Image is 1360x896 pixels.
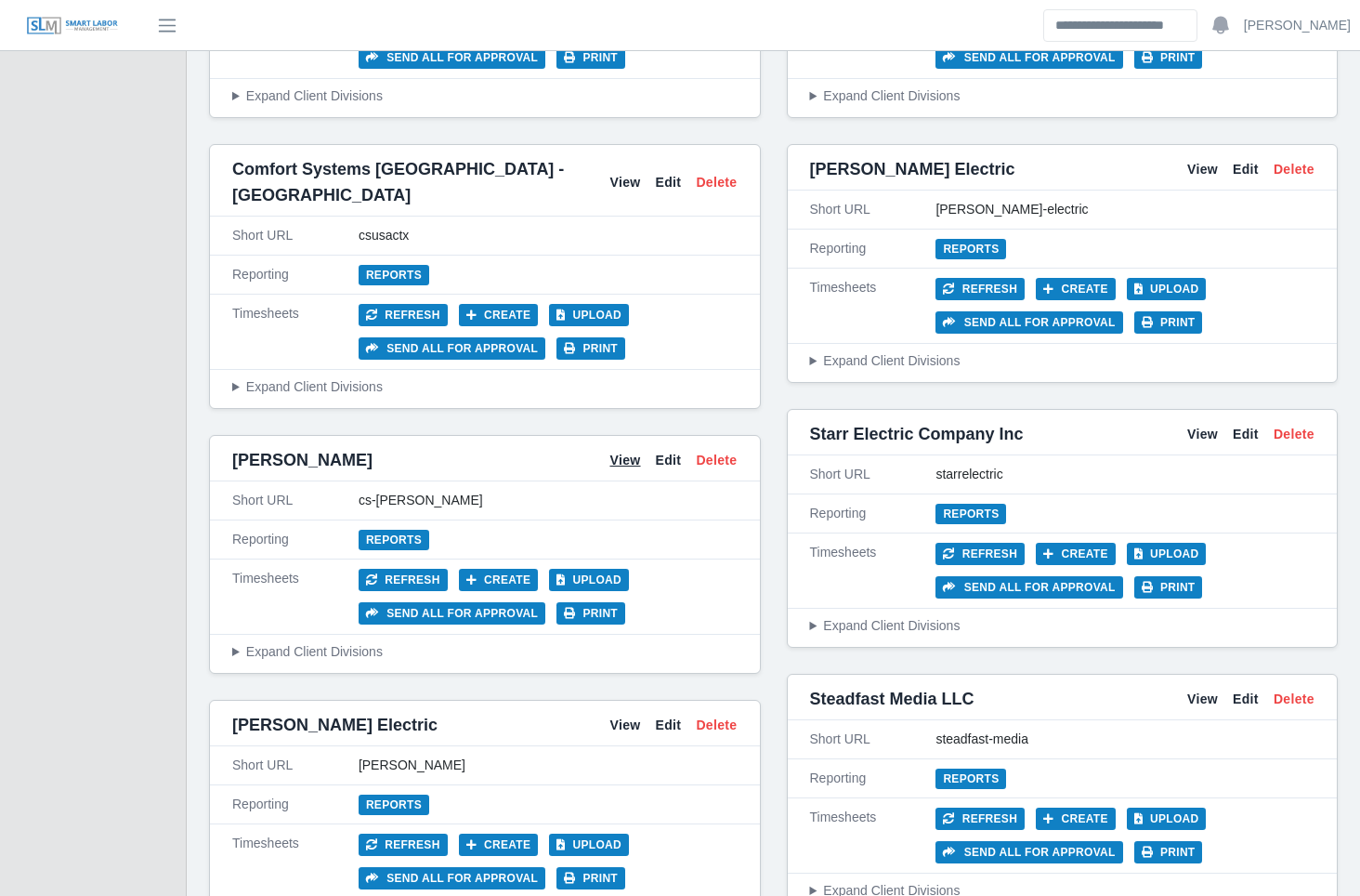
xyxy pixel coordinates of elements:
[359,834,448,856] button: Refresh
[935,46,1122,69] button: Send all for approval
[935,808,1025,830] button: Refresh
[26,16,119,36] img: SLM Logo
[810,200,936,219] div: Short URL
[359,46,545,69] button: Send all for approval
[810,730,936,749] div: Short URL
[359,226,738,245] div: csusactx
[359,867,545,889] button: Send all for approval
[935,769,1006,789] a: Reports
[1244,16,1351,35] a: [PERSON_NAME]
[1036,808,1116,830] button: Create
[1233,425,1259,444] a: Edit
[1127,808,1207,830] button: Upload
[232,86,738,106] summary: Expand Client Divisions
[810,504,936,523] div: Reporting
[935,504,1006,524] a: Reports
[935,200,1314,219] div: [PERSON_NAME]-electric
[1127,543,1207,565] button: Upload
[359,491,738,510] div: cs-[PERSON_NAME]
[935,311,1122,334] button: Send all for approval
[359,304,448,326] button: Refresh
[459,304,539,326] button: Create
[459,834,539,856] button: Create
[232,756,359,775] div: Short URL
[1187,425,1218,444] a: View
[1233,160,1259,179] a: Edit
[232,712,438,738] span: [PERSON_NAME] Electric
[549,304,629,326] button: Upload
[232,834,359,889] div: Timesheets
[609,173,640,192] a: View
[232,491,359,510] div: Short URL
[1187,160,1218,179] a: View
[656,716,682,735] a: Edit
[549,569,629,591] button: Upload
[359,602,545,625] button: Send all for approval
[232,377,738,397] summary: Expand Client Divisions
[810,351,1315,371] summary: Expand Client Divisions
[232,156,609,208] span: Comfort Systems [GEOGRAPHIC_DATA] - [GEOGRAPHIC_DATA]
[810,808,936,863] div: Timesheets
[1134,311,1203,334] button: Print
[1274,425,1314,444] a: Delete
[556,867,625,889] button: Print
[810,543,936,599] div: Timesheets
[1134,46,1203,69] button: Print
[1274,690,1314,709] a: Delete
[935,543,1025,565] button: Refresh
[232,447,373,473] span: [PERSON_NAME]
[359,530,429,550] a: Reports
[232,530,359,549] div: Reporting
[556,46,625,69] button: Print
[609,716,640,735] a: View
[656,451,682,470] a: Edit
[810,239,936,258] div: Reporting
[549,834,629,856] button: Upload
[810,686,974,712] span: Steadfast Media LLC
[1187,690,1218,709] a: View
[359,337,545,360] button: Send all for approval
[609,451,640,470] a: View
[935,278,1025,300] button: Refresh
[810,278,936,334] div: Timesheets
[1127,278,1207,300] button: Upload
[696,173,737,192] a: Delete
[232,795,359,814] div: Reporting
[935,576,1122,599] button: Send all for approval
[1233,690,1259,709] a: Edit
[810,769,936,788] div: Reporting
[556,337,625,360] button: Print
[935,465,1314,484] div: starrelectric
[232,304,359,360] div: Timesheets
[656,173,682,192] a: Edit
[359,569,448,591] button: Refresh
[935,239,1006,259] a: Reports
[359,265,429,285] a: Reports
[359,795,429,815] a: Reports
[1036,543,1116,565] button: Create
[935,730,1314,749] div: steadfast-media
[696,716,737,735] a: Delete
[1134,576,1203,599] button: Print
[810,465,936,484] div: Short URL
[935,841,1122,863] button: Send all for approval
[232,642,738,662] summary: Expand Client Divisions
[1043,9,1197,42] input: Search
[1274,160,1314,179] a: Delete
[232,226,359,245] div: Short URL
[810,86,1315,106] summary: Expand Client Divisions
[556,602,625,625] button: Print
[1036,278,1116,300] button: Create
[232,569,359,625] div: Timesheets
[696,451,737,470] a: Delete
[459,569,539,591] button: Create
[810,421,1024,447] span: Starr Electric Company Inc
[810,156,1015,182] span: [PERSON_NAME] Electric
[810,616,1315,636] summary: Expand Client Divisions
[1134,841,1203,863] button: Print
[232,265,359,284] div: Reporting
[359,756,738,775] div: [PERSON_NAME]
